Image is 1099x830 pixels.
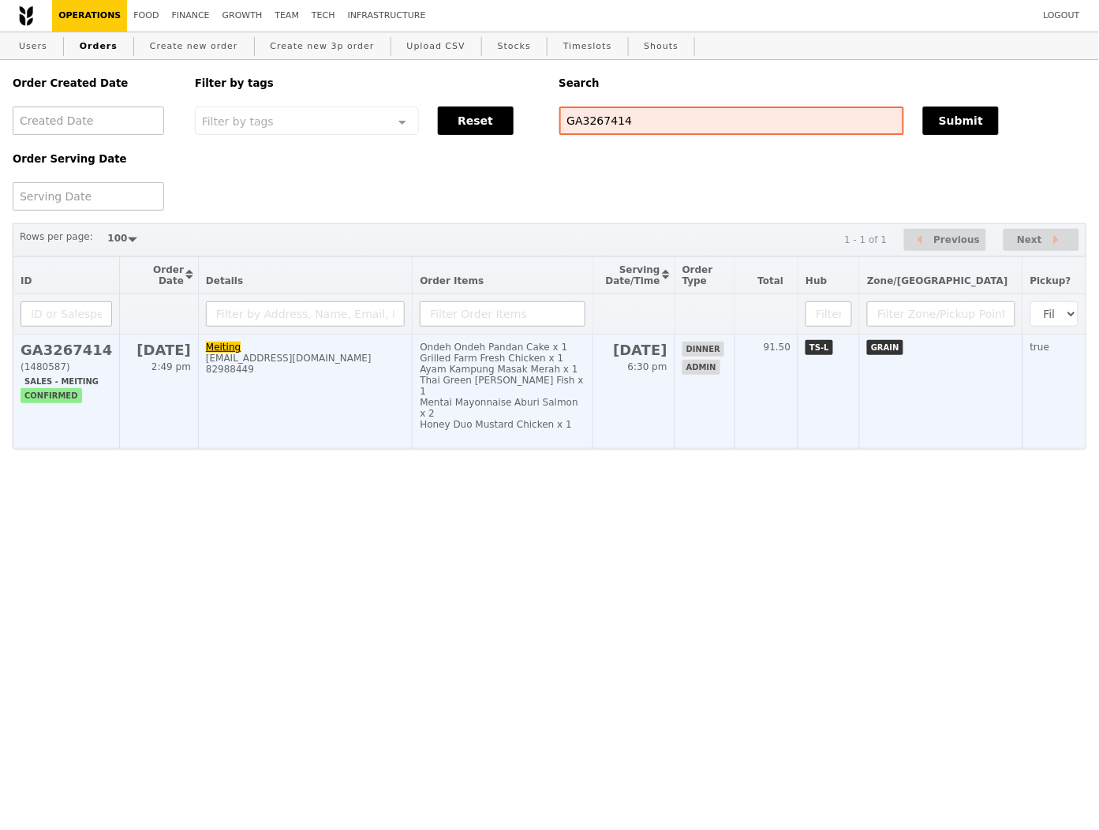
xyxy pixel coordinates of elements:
a: Create new order [144,32,245,61]
a: Timeslots [557,32,618,61]
h2: [DATE] [127,342,191,358]
h2: [DATE] [600,342,667,358]
input: Filter Hub [806,301,852,327]
div: Grilled Farm Fresh Chicken x 1 [420,353,585,364]
input: Filter by Address, Name, Email, Mobile [206,301,405,327]
span: ID [21,275,32,286]
div: 82988449 [206,364,405,375]
div: [EMAIL_ADDRESS][DOMAIN_NAME] [206,353,405,364]
img: Grain logo [19,6,33,26]
button: Reset [438,107,514,135]
h5: Order Serving Date [13,153,176,165]
button: Previous [904,229,986,252]
div: Ondeh Ondeh Pandan Cake x 1 [420,342,585,353]
span: dinner [682,342,724,357]
span: GRAIN [867,340,903,355]
div: Honey Duo Mustard Chicken x 1 [420,419,585,430]
a: Create new 3p order [264,32,381,61]
span: Zone/[GEOGRAPHIC_DATA] [867,275,1008,286]
span: 2:49 pm [151,361,191,372]
span: Order Items [420,275,484,286]
span: Sales - Meiting [21,374,103,389]
span: true [1030,342,1050,353]
h2: GA3267414 [21,342,112,358]
span: Details [206,275,243,286]
a: Users [13,32,54,61]
span: Filter by tags [202,114,274,128]
h5: Search [559,77,1087,89]
a: Upload CSV [401,32,472,61]
input: Created Date [13,107,164,135]
input: ID or Salesperson name [21,301,112,327]
div: Mentai Mayonnaise Aburi Salmon x 2 [420,397,585,419]
input: Search any field [559,107,905,135]
input: Serving Date [13,182,164,211]
a: Stocks [492,32,537,61]
a: Meiting [206,342,241,353]
div: Ayam Kampung Masak Merah x 1 [420,364,585,375]
a: Shouts [638,32,686,61]
div: Thai Green [PERSON_NAME] Fish x 1 [420,375,585,397]
h5: Filter by tags [195,77,540,89]
label: Rows per page: [20,229,93,245]
div: 1 - 1 of 1 [844,234,887,245]
span: 91.50 [764,342,791,353]
span: Hub [806,275,827,286]
button: Submit [923,107,999,135]
span: TS-L [806,340,833,355]
h5: Order Created Date [13,77,176,89]
span: Next [1017,230,1042,249]
button: Next [1004,229,1079,252]
span: Previous [934,230,981,249]
span: admin [682,360,720,375]
span: confirmed [21,388,82,403]
span: Pickup? [1030,275,1071,286]
input: Filter Order Items [420,301,585,327]
input: Filter Zone/Pickup Point [867,301,1015,327]
a: Orders [73,32,124,61]
span: Order Type [682,264,713,286]
span: 6:30 pm [628,361,667,372]
div: (1480587) [21,361,112,372]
